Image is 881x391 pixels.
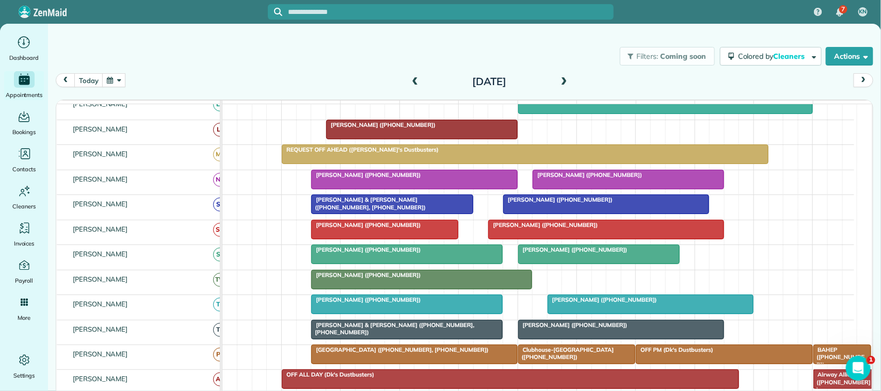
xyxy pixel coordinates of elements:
span: Invoices [14,238,35,249]
span: LF [213,123,227,137]
span: [PERSON_NAME] ([PHONE_NUMBER]) [311,221,421,229]
span: [PERSON_NAME] [71,300,130,308]
span: [PERSON_NAME] [71,250,130,258]
span: 2pm [636,103,654,111]
span: [PERSON_NAME] [71,125,130,133]
button: Colored byCleaners [720,47,822,66]
a: Cleaners [4,183,44,211]
span: Cleaners [12,201,36,211]
button: Actions [826,47,873,66]
span: PB [213,348,227,362]
span: [PERSON_NAME] [71,225,130,233]
button: next [854,73,873,87]
span: 1 [867,356,875,364]
span: 4pm [754,103,772,111]
span: [PERSON_NAME] [71,200,130,208]
span: [PERSON_NAME] ([PHONE_NUMBER]) [311,271,421,279]
span: [PERSON_NAME] [71,350,130,358]
span: More [18,313,30,323]
a: Invoices [4,220,44,249]
span: TD [213,323,227,337]
span: [PERSON_NAME] [71,175,130,183]
span: Cleaners [774,52,807,61]
span: BAHEP ([PHONE_NUMBER]) [813,346,865,368]
span: 12pm [518,103,540,111]
span: 3pm [695,103,713,111]
iframe: Intercom live chat [846,356,871,381]
span: [PERSON_NAME] ([PHONE_NUMBER]) [488,221,598,229]
a: Contacts [4,145,44,174]
span: [PERSON_NAME] [71,325,130,333]
span: Colored by [738,52,808,61]
span: Contacts [12,164,36,174]
span: [PERSON_NAME] ([PHONE_NUMBER]) [311,296,421,303]
span: [PERSON_NAME] & [PERSON_NAME] ([PHONE_NUMBER], [PHONE_NUMBER]) [311,196,426,210]
span: [PERSON_NAME] ([PHONE_NUMBER]) [518,321,628,329]
span: Coming soon [660,52,707,61]
span: 7am [222,103,242,111]
span: 1pm [577,103,595,111]
span: [PERSON_NAME] ([PHONE_NUMBER]) [311,246,421,253]
span: MB [213,148,227,161]
span: Filters: [637,52,659,61]
a: Payroll [4,257,44,286]
span: NN [213,173,227,187]
span: 8am [282,103,301,111]
span: [PERSON_NAME] ([PHONE_NUMBER]) [518,246,628,253]
span: [PERSON_NAME] ([PHONE_NUMBER]) [326,121,436,128]
button: prev [56,73,75,87]
svg: Focus search [274,8,282,16]
span: KN [859,8,867,16]
a: Settings [4,352,44,381]
span: TW [213,273,227,287]
span: [PERSON_NAME] & [PERSON_NAME] ([PHONE_NUMBER], [PHONE_NUMBER]) [311,321,474,336]
button: Focus search [268,8,282,16]
span: Settings [13,370,35,381]
span: [PERSON_NAME] ([PHONE_NUMBER]) [311,171,421,178]
span: [PERSON_NAME] ([PHONE_NUMBER]) [503,196,613,203]
span: Dashboard [9,53,39,63]
button: today [74,73,103,87]
span: SM [213,223,227,237]
span: [PERSON_NAME] ([PHONE_NUMBER]) [547,296,658,303]
span: TP [213,298,227,312]
span: Bookings [12,127,36,137]
a: Bookings [4,108,44,137]
span: SB [213,198,227,211]
span: AK [213,372,227,386]
span: [PERSON_NAME] [71,374,130,383]
span: LS [213,97,227,111]
span: 9am [341,103,360,111]
span: 10am [400,103,423,111]
span: 5pm [813,103,831,111]
span: SP [213,248,227,262]
span: [GEOGRAPHIC_DATA] ([PHONE_NUMBER], [PHONE_NUMBER]) [311,346,489,353]
a: Appointments [4,71,44,100]
span: OFF PM (Dk's Dustbusters) [635,346,714,353]
div: 7 unread notifications [829,1,851,24]
span: Appointments [6,90,43,100]
span: [PERSON_NAME] [71,100,130,108]
a: Dashboard [4,34,44,63]
span: REQUEST OFF AHEAD ([PERSON_NAME]'s Dustbusters) [281,146,439,153]
span: [PERSON_NAME] [71,275,130,283]
h2: [DATE] [425,76,554,87]
span: Clubhouse-[GEOGRAPHIC_DATA] ([PHONE_NUMBER]) [518,346,614,361]
span: [PERSON_NAME] ([PHONE_NUMBER]) [532,171,643,178]
span: Payroll [15,275,34,286]
span: 7 [841,5,845,13]
span: [PERSON_NAME] [71,150,130,158]
span: OFF ALL DAY (Dk's Dustbusters) [281,371,375,378]
span: 11am [459,103,482,111]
